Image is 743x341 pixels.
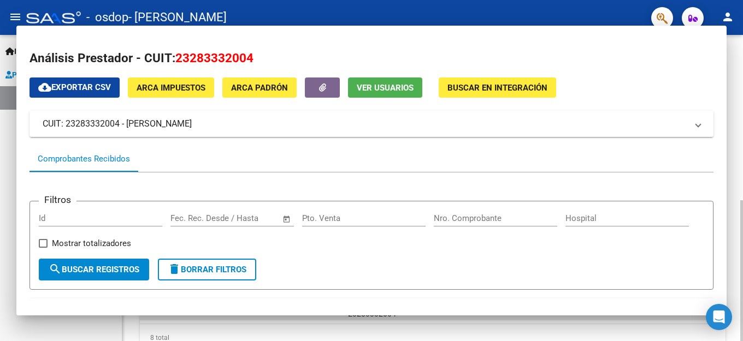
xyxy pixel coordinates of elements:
span: Ver Usuarios [357,83,414,93]
button: Buscar Registros [39,259,149,280]
span: - [PERSON_NAME] [128,5,227,29]
button: ARCA Impuestos [128,77,214,98]
span: Buscar Registros [49,265,139,274]
span: Mostrar totalizadores [52,237,131,250]
span: Buscar en Integración [447,83,547,93]
button: Open calendar [281,213,293,225]
button: Borrar Filtros [158,259,256,280]
div: Open Intercom Messenger [706,304,732,330]
h3: Filtros [39,193,76,207]
span: Exportar CSV [38,82,111,92]
button: Buscar en Integración [439,77,556,98]
button: Exportar CSV [30,77,120,98]
span: Borrar Filtros [168,265,246,274]
mat-expansion-panel-header: CUIT: 23283332004 - [PERSON_NAME] [30,111,713,137]
input: Fecha inicio [170,213,215,223]
mat-icon: delete [168,262,181,276]
span: Inicio [5,45,33,57]
span: - osdop [86,5,128,29]
input: Fecha fin [225,213,278,223]
span: 23283332004 [175,51,253,65]
mat-panel-title: CUIT: 23283332004 - [PERSON_NAME] [43,117,687,130]
mat-icon: search [49,262,62,276]
h2: Análisis Prestador - CUIT: [30,49,713,68]
span: Prestadores / Proveedores [5,69,105,81]
div: Comprobantes Recibidos [38,153,130,165]
button: ARCA Padrón [222,77,297,98]
mat-icon: person [721,10,734,23]
button: Ver Usuarios [348,77,422,98]
mat-icon: cloud_download [38,81,51,94]
span: ARCA Impuestos [137,83,205,93]
mat-icon: menu [9,10,22,23]
span: ARCA Padrón [231,83,288,93]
